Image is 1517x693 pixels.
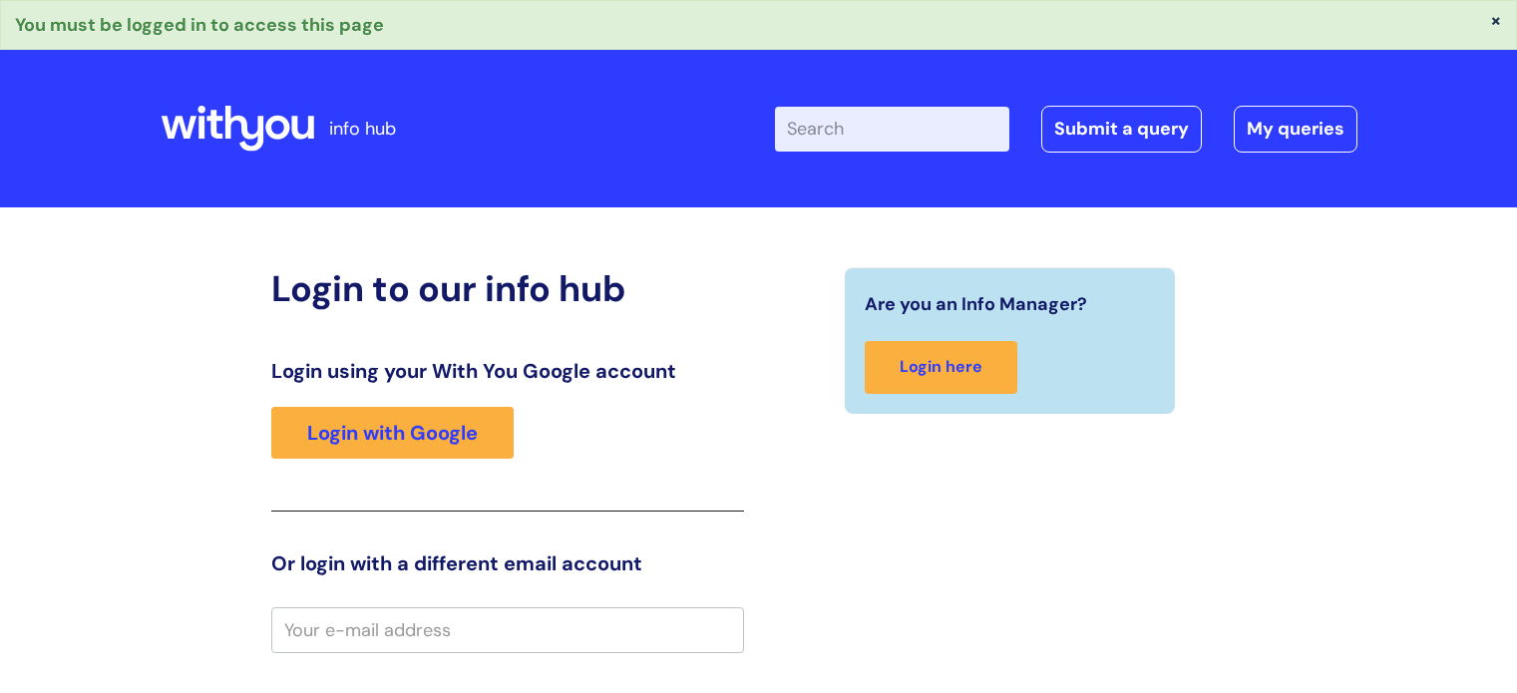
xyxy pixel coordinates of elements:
[1490,11,1502,29] button: ×
[271,551,744,575] h3: Or login with a different email account
[775,107,1009,151] input: Search
[271,267,744,310] h2: Login to our info hub
[329,113,396,145] p: info hub
[271,359,744,383] h3: Login using your With You Google account
[1041,106,1202,152] a: Submit a query
[271,607,744,653] input: Your e-mail address
[865,341,1017,394] a: Login here
[1234,106,1357,152] a: My queries
[865,288,1087,320] span: Are you an Info Manager?
[271,407,514,459] a: Login with Google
